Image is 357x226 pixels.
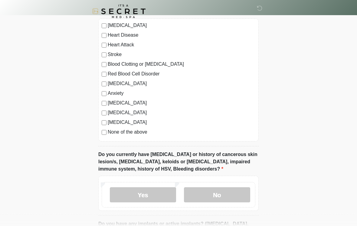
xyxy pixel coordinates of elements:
input: Heart Disease [102,33,106,38]
label: Yes [110,188,176,203]
input: Stroke [102,53,106,58]
label: Anxiety [108,90,255,97]
input: Red Blood Cell Disorder [102,72,106,77]
label: Red Blood Cell Disorder [108,71,255,78]
input: Anxiety [102,91,106,96]
input: Heart Attack [102,43,106,48]
input: [MEDICAL_DATA] [102,101,106,106]
input: [MEDICAL_DATA] [102,111,106,116]
label: [MEDICAL_DATA] [108,119,255,126]
input: Blood Clotting or [MEDICAL_DATA] [102,62,106,67]
label: Stroke [108,51,255,58]
label: Blood Clotting or [MEDICAL_DATA] [108,61,255,68]
label: [MEDICAL_DATA] [108,100,255,107]
label: Heart Attack [108,42,255,49]
input: [MEDICAL_DATA] [102,82,106,87]
label: Heart Disease [108,32,255,39]
label: [MEDICAL_DATA] [108,80,255,88]
label: None of the above [108,129,255,136]
input: None of the above [102,130,106,135]
label: Do you currently have [MEDICAL_DATA] or history of cancerous skin lesion/s, [MEDICAL_DATA], keloi... [98,151,259,173]
label: No [184,188,250,203]
label: [MEDICAL_DATA] [108,109,255,117]
img: It's A Secret Med Spa Logo [92,5,146,18]
input: [MEDICAL_DATA] [102,121,106,125]
label: [MEDICAL_DATA] [108,22,255,29]
input: [MEDICAL_DATA] [102,24,106,28]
